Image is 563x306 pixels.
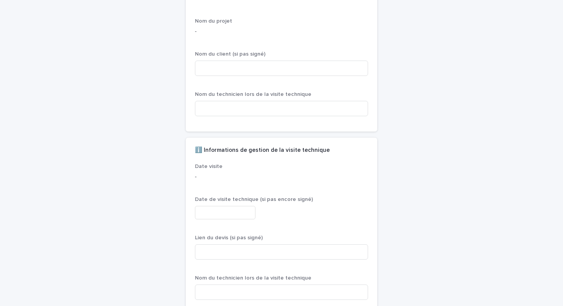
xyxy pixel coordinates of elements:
[195,28,368,36] p: -
[195,275,311,281] span: Nom du technicien lors de la visite technique
[195,147,330,154] h2: ℹ️ Informations de gestion de la visite technique
[195,164,223,169] span: Date visite
[195,18,232,24] span: Nom du projet
[195,173,368,181] p: -
[195,92,311,97] span: Nom du technicien lors de la visite technique
[195,51,265,57] span: Nom du client (si pas signé)
[195,235,263,240] span: Lien du devis (si pas signé)
[195,197,313,202] span: Date de visite technique (si pas encore signé)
